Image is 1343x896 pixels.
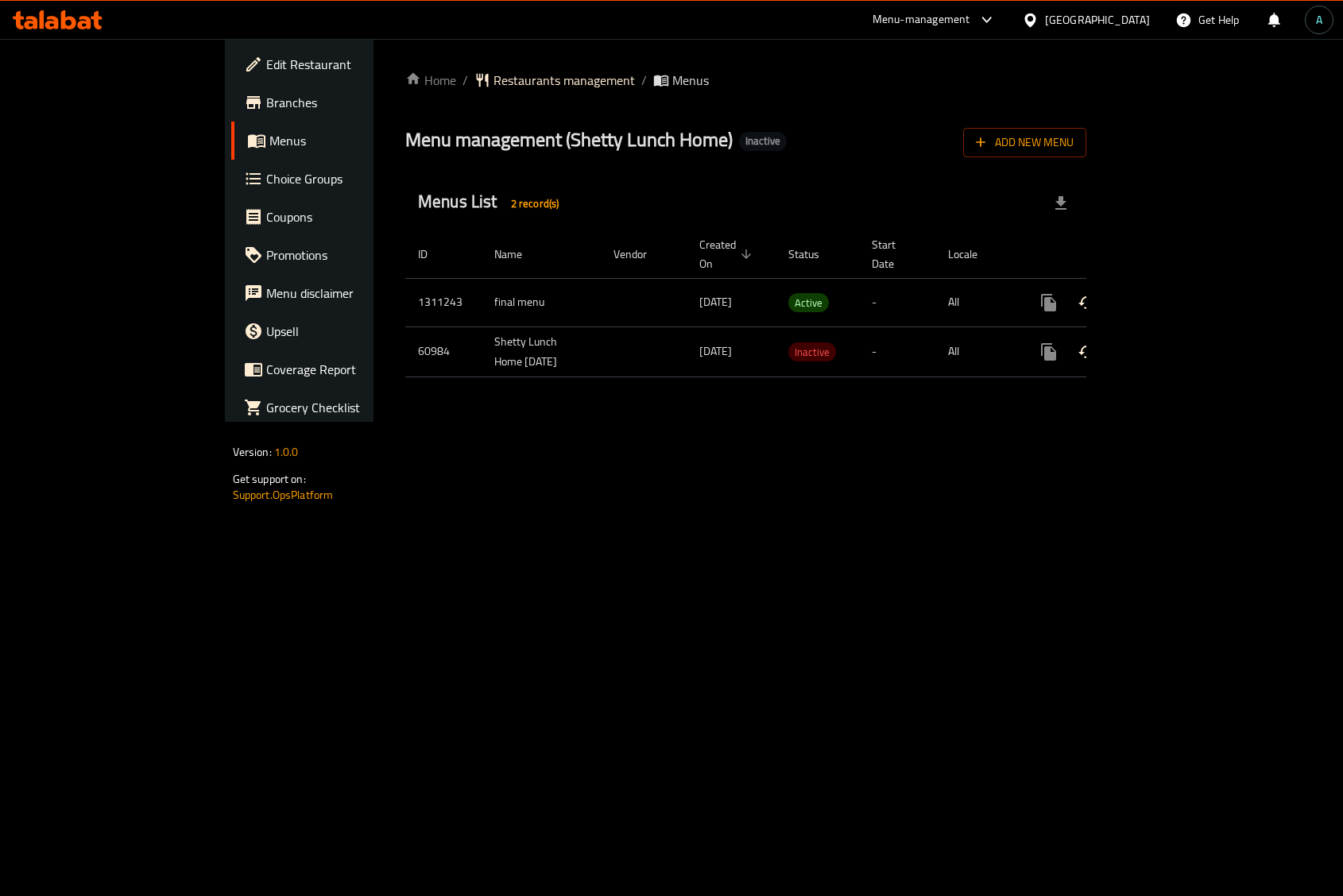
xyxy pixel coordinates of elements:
div: Total records count [501,191,569,216]
span: Promotions [266,245,436,265]
span: Add New Menu [976,133,1074,153]
span: Menu disclaimer [266,284,436,303]
button: Change Status [1068,284,1106,322]
div: Inactive [788,342,836,361]
span: Coupons [266,207,436,226]
span: Vendor [613,245,668,264]
span: A [1316,11,1322,29]
span: 2 record(s) [501,196,569,211]
a: Promotions [231,236,449,274]
button: more [1030,333,1068,371]
button: more [1030,284,1068,322]
td: - [859,278,935,326]
a: Edit Restaurant [231,45,449,83]
a: Coverage Report [231,350,449,388]
td: All [935,326,1017,377]
h2: Menus List [418,190,568,216]
a: Menus [231,122,449,160]
div: Menu-management [873,10,970,29]
span: Name [494,245,543,264]
span: Upsell [266,322,436,341]
span: Version: [233,442,272,462]
span: Restaurants management [493,71,635,90]
span: Branches [266,93,436,112]
li: / [641,71,647,90]
a: Upsell [231,312,449,350]
span: Active [788,294,829,312]
span: Menus [269,131,436,150]
span: ID [418,245,448,264]
table: enhanced table [405,230,1195,377]
span: Inactive [788,343,836,361]
span: Status [788,245,840,264]
span: Inactive [739,134,787,148]
td: final menu [482,278,601,326]
a: Coupons [231,198,449,236]
button: Add New Menu [963,128,1086,157]
span: Menus [672,71,709,90]
div: Inactive [739,132,787,151]
td: - [859,326,935,377]
span: Menu management ( Shetty Lunch Home ) [405,122,733,157]
a: Branches [231,83,449,122]
a: Grocery Checklist [231,388,449,427]
span: Edit Restaurant [266,55,436,74]
a: Menu disclaimer [231,274,449,312]
a: Choice Groups [231,160,449,198]
div: Export file [1042,184,1080,222]
span: Choice Groups [266,169,436,188]
td: All [935,278,1017,326]
span: Grocery Checklist [266,398,436,417]
div: [GEOGRAPHIC_DATA] [1045,11,1150,29]
span: Coverage Report [266,360,436,379]
button: Change Status [1068,333,1106,371]
a: Restaurants management [474,71,635,90]
span: [DATE] [699,341,732,361]
li: / [463,71,468,90]
th: Actions [1017,230,1195,279]
span: Get support on: [233,469,306,489]
span: 1.0.0 [274,442,299,462]
a: Support.OpsPlatform [233,485,334,505]
span: Created On [699,235,757,273]
span: [DATE] [699,292,732,312]
nav: breadcrumb [405,71,1086,90]
span: Start Date [872,235,916,273]
td: Shetty Lunch Home [DATE] [482,326,601,377]
span: Locale [948,245,998,264]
